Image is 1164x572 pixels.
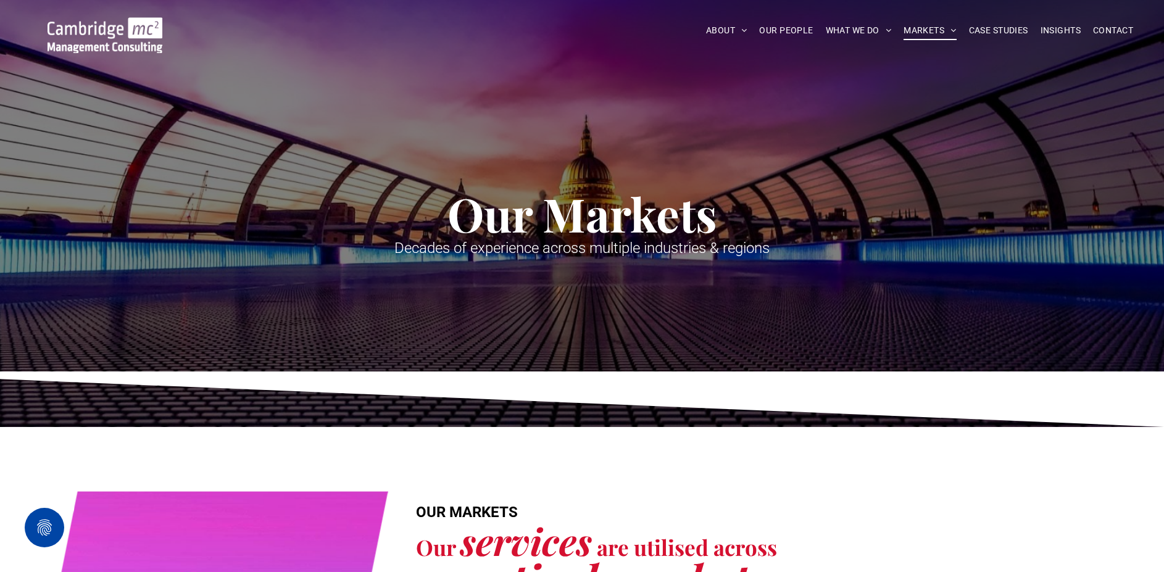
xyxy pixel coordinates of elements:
[1087,21,1139,40] a: CONTACT
[597,533,777,562] span: are utilised across
[700,21,754,40] a: ABOUT
[963,21,1034,40] a: CASE STUDIES
[48,17,162,53] img: Go to Homepage
[897,21,962,40] a: MARKETS
[48,19,162,32] a: Your Business Transformed | Cambridge Management Consulting
[416,533,455,562] span: Our
[820,21,898,40] a: WHAT WE DO
[1034,21,1087,40] a: INSIGHTS
[416,504,518,521] span: OUR MARKETS
[753,21,819,40] a: OUR PEOPLE
[460,516,592,565] span: services
[447,183,717,244] span: Our Markets
[394,239,770,257] span: Decades of experience across multiple industries & regions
